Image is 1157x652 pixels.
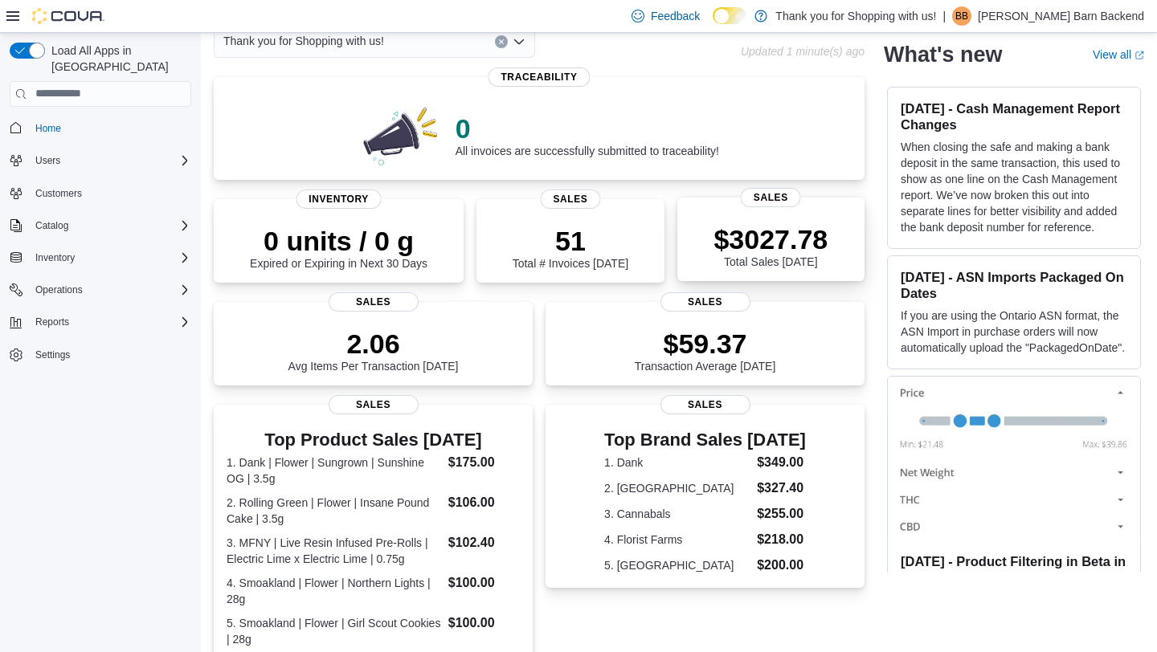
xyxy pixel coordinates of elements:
[757,504,806,524] dd: $255.00
[29,280,89,300] button: Operations
[227,535,442,567] dt: 3. MFNY | Live Resin Infused Pre-Rolls | Electric Lime x Electric Lime | 0.75g
[741,188,801,207] span: Sales
[635,328,776,360] p: $59.37
[3,343,198,366] button: Settings
[359,103,443,167] img: 0
[29,312,191,332] span: Reports
[495,35,508,48] button: Clear input
[29,184,88,203] a: Customers
[456,112,719,157] div: All invoices are successfully submitted to traceability!
[1093,48,1144,61] a: View allExternal link
[29,151,67,170] button: Users
[29,216,75,235] button: Catalog
[448,533,520,552] dd: $102.40
[227,575,442,607] dt: 4. Smoakland | Flower | Northern Lights | 28g
[978,6,1144,26] p: [PERSON_NAME] Barn Backend
[329,292,419,312] span: Sales
[29,345,76,365] a: Settings
[775,6,936,26] p: Thank you for Shopping with us!
[10,110,191,409] nav: Complex example
[713,7,746,24] input: Dark Mode
[3,116,198,140] button: Home
[29,344,191,365] span: Settings
[329,395,419,414] span: Sales
[660,292,750,312] span: Sales
[35,251,75,264] span: Inventory
[3,149,198,172] button: Users
[29,248,191,267] span: Inventory
[29,183,191,203] span: Customers
[757,453,806,472] dd: $349.00
[35,348,70,361] span: Settings
[29,216,191,235] span: Catalog
[604,506,750,522] dt: 3. Cannabals
[448,453,520,472] dd: $175.00
[540,189,600,209] span: Sales
[288,328,459,360] p: 2.06
[29,118,191,138] span: Home
[32,8,104,24] img: Cova
[29,280,191,300] span: Operations
[513,225,628,257] p: 51
[223,31,384,51] span: Thank you for Shopping with us!
[901,100,1127,132] h3: [DATE] - Cash Management Report Changes
[901,269,1127,301] h3: [DATE] - ASN Imports Packaged On Dates
[942,6,946,26] p: |
[448,613,520,633] dd: $100.00
[456,112,719,145] p: 0
[3,247,198,269] button: Inventory
[651,8,700,24] span: Feedback
[660,395,750,414] span: Sales
[901,308,1127,356] p: If you are using the Ontario ASN format, the ASN Import in purchase orders will now automatically...
[513,35,525,48] button: Open list of options
[45,43,191,75] span: Load All Apps in [GEOGRAPHIC_DATA]
[250,225,427,270] div: Expired or Expiring in Next 30 Days
[29,312,76,332] button: Reports
[35,122,61,135] span: Home
[604,454,750,471] dt: 1. Dank
[604,430,806,450] h3: Top Brand Sales [DATE]
[227,495,442,527] dt: 2. Rolling Green | Flower | Insane Pound Cake | 3.5g
[227,454,442,487] dt: 1. Dank | Flower | Sungrown | Sunshine OG | 3.5g
[604,557,750,573] dt: 5. [GEOGRAPHIC_DATA]
[955,6,968,26] span: BB
[227,615,442,647] dt: 5. Smoakland | Flower | Girl Scout Cookies | 28g
[884,42,1002,67] h2: What's new
[227,430,520,450] h3: Top Product Sales [DATE]
[901,139,1127,235] p: When closing the safe and making a bank deposit in the same transaction, this used to show as one...
[448,573,520,593] dd: $100.00
[29,151,191,170] span: Users
[901,553,1127,585] h3: [DATE] - Product Filtering in Beta in v1.32
[757,556,806,575] dd: $200.00
[250,225,427,257] p: 0 units / 0 g
[296,189,382,209] span: Inventory
[29,119,67,138] a: Home
[713,223,828,268] div: Total Sales [DATE]
[35,219,68,232] span: Catalog
[635,328,776,373] div: Transaction Average [DATE]
[3,181,198,205] button: Customers
[1135,51,1144,60] svg: External link
[741,45,865,58] p: Updated 1 minute(s) ago
[35,154,60,167] span: Users
[29,248,81,267] button: Inventory
[604,480,750,496] dt: 2. [GEOGRAPHIC_DATA]
[35,316,69,328] span: Reports
[3,279,198,301] button: Operations
[3,214,198,237] button: Catalog
[952,6,971,26] div: Budd Barn Backend
[604,532,750,548] dt: 4. Florist Farms
[713,223,828,255] p: $3027.78
[3,311,198,333] button: Reports
[288,328,459,373] div: Avg Items Per Transaction [DATE]
[513,225,628,270] div: Total # Invoices [DATE]
[757,479,806,498] dd: $327.40
[448,493,520,512] dd: $106.00
[35,187,82,200] span: Customers
[757,530,806,549] dd: $218.00
[35,283,83,296] span: Operations
[488,67,590,87] span: Traceability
